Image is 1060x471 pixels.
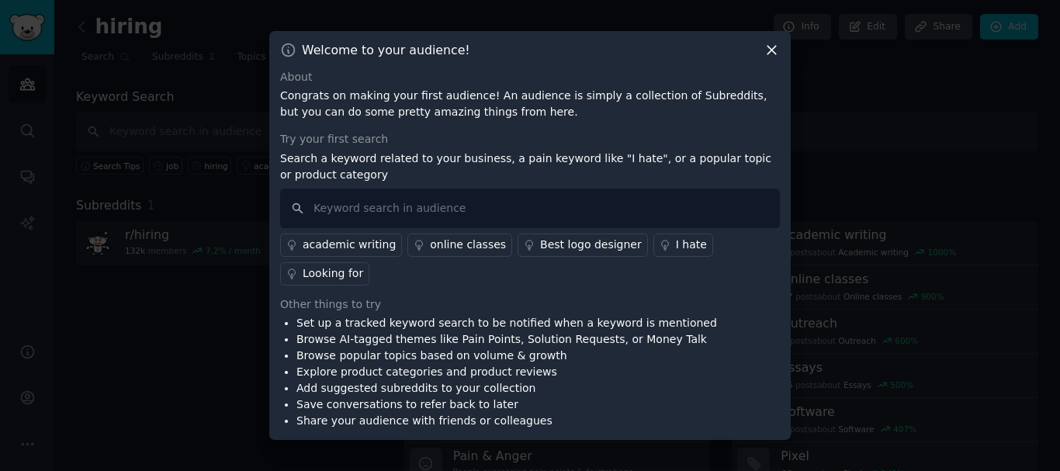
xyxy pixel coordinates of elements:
[540,237,642,253] div: Best logo designer
[303,265,363,282] div: Looking for
[676,237,707,253] div: I hate
[280,151,780,183] p: Search a keyword related to your business, a pain keyword like "I hate", or a popular topic or pr...
[653,234,713,257] a: I hate
[296,364,717,380] li: Explore product categories and product reviews
[280,189,780,228] input: Keyword search in audience
[280,88,780,120] p: Congrats on making your first audience! An audience is simply a collection of Subreddits, but you...
[296,331,717,348] li: Browse AI-tagged themes like Pain Points, Solution Requests, or Money Talk
[303,237,396,253] div: academic writing
[518,234,648,257] a: Best logo designer
[296,348,717,364] li: Browse popular topics based on volume & growth
[296,380,717,397] li: Add suggested subreddits to your collection
[296,413,717,429] li: Share your audience with friends or colleagues
[296,315,717,331] li: Set up a tracked keyword search to be notified when a keyword is mentioned
[302,42,470,58] h3: Welcome to your audience!
[280,296,780,313] div: Other things to try
[280,234,402,257] a: academic writing
[280,262,369,286] a: Looking for
[296,397,717,413] li: Save conversations to refer back to later
[280,69,780,85] div: About
[280,131,780,147] div: Try your first search
[407,234,512,257] a: online classes
[430,237,506,253] div: online classes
